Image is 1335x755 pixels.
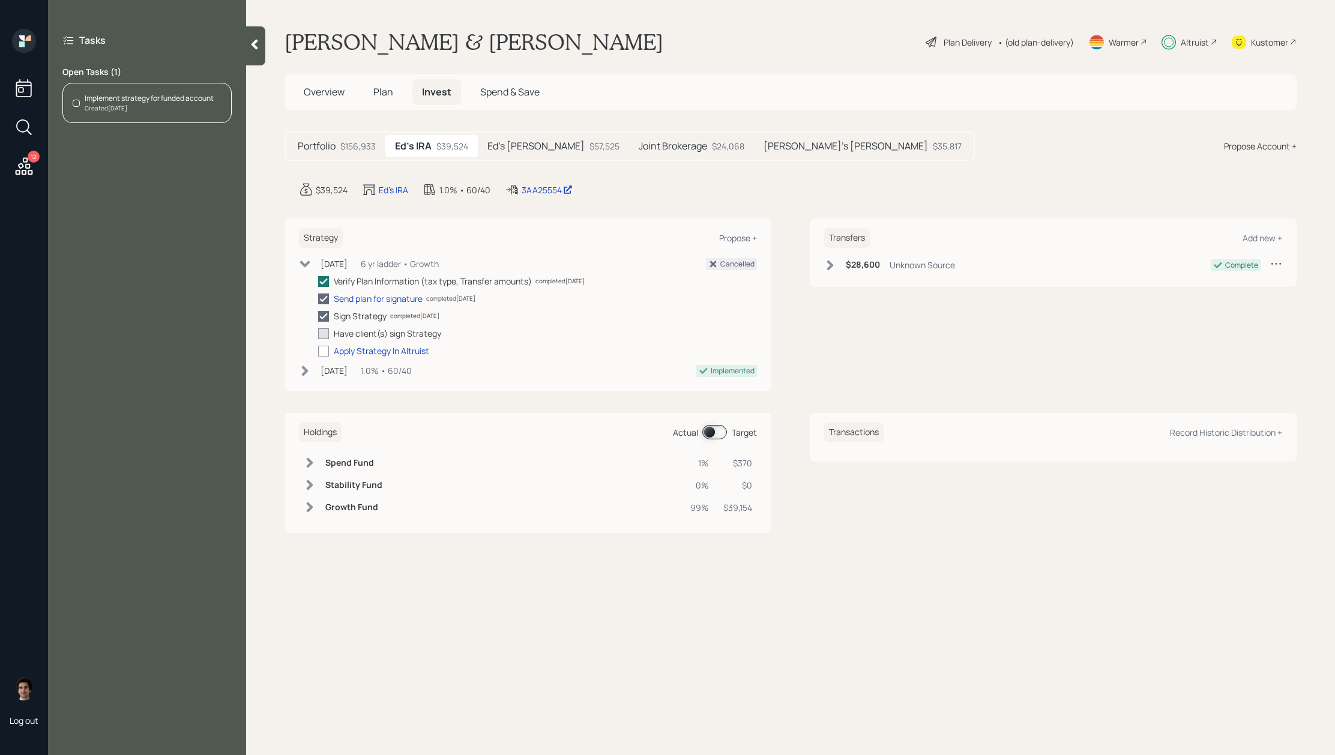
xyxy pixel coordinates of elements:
[589,140,619,152] div: $57,525
[285,29,663,55] h1: [PERSON_NAME] & [PERSON_NAME]
[85,104,214,113] div: Created [DATE]
[334,344,429,357] div: Apply Strategy In Altruist
[1224,140,1297,152] div: Propose Account +
[673,426,698,439] div: Actual
[304,85,345,98] span: Overview
[639,140,707,152] h5: Joint Brokerage
[334,292,423,305] div: Send plan for signature
[426,294,475,303] div: completed [DATE]
[334,275,532,287] div: Verify Plan Information (tax type, Transfer amounts)
[1181,36,1209,49] div: Altruist
[436,140,468,152] div: $39,524
[299,423,342,442] h6: Holdings
[933,140,962,152] div: $35,817
[711,365,755,376] div: Implemented
[764,140,928,152] h5: [PERSON_NAME]'s [PERSON_NAME]
[334,327,441,340] div: Have client(s) sign Strategy
[10,715,38,726] div: Log out
[373,85,393,98] span: Plan
[690,501,709,514] div: 99%
[522,184,573,196] div: 3AA25554
[299,228,343,248] h6: Strategy
[439,184,490,196] div: 1.0% • 60/40
[998,36,1074,49] div: • (old plan-delivery)
[720,259,755,269] div: Cancelled
[846,260,880,270] h6: $28,600
[712,140,744,152] div: $24,068
[395,140,432,152] h5: Ed's IRA
[361,257,439,270] div: 6 yr ladder • Growth
[28,151,40,163] div: 12
[422,85,451,98] span: Invest
[487,140,585,152] h5: Ed's [PERSON_NAME]
[12,676,36,700] img: harrison-schaefer-headshot-2.png
[321,257,348,270] div: [DATE]
[732,426,757,439] div: Target
[480,85,540,98] span: Spend & Save
[824,423,884,442] h6: Transactions
[379,184,408,196] div: Ed's IRA
[298,140,336,152] h5: Portfolio
[890,259,955,271] div: Unknown Source
[325,480,382,490] h6: Stability Fund
[1170,427,1282,438] div: Record Historic Distribution +
[719,232,757,244] div: Propose +
[723,479,752,492] div: $0
[824,228,870,248] h6: Transfers
[1109,36,1139,49] div: Warmer
[1243,232,1282,244] div: Add new +
[361,364,412,377] div: 1.0% • 60/40
[340,140,376,152] div: $156,933
[944,36,992,49] div: Plan Delivery
[390,311,439,320] div: completed [DATE]
[325,458,382,468] h6: Spend Fund
[316,184,348,196] div: $39,524
[535,277,585,286] div: completed [DATE]
[85,93,214,104] div: Implement strategy for funded account
[690,457,709,469] div: 1%
[1225,260,1258,271] div: Complete
[690,479,709,492] div: 0%
[325,502,382,513] h6: Growth Fund
[1251,36,1288,49] div: Kustomer
[334,310,387,322] div: Sign Strategy
[79,34,106,47] label: Tasks
[723,501,752,514] div: $39,154
[62,66,232,78] label: Open Tasks ( 1 )
[321,364,348,377] div: [DATE]
[723,457,752,469] div: $370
